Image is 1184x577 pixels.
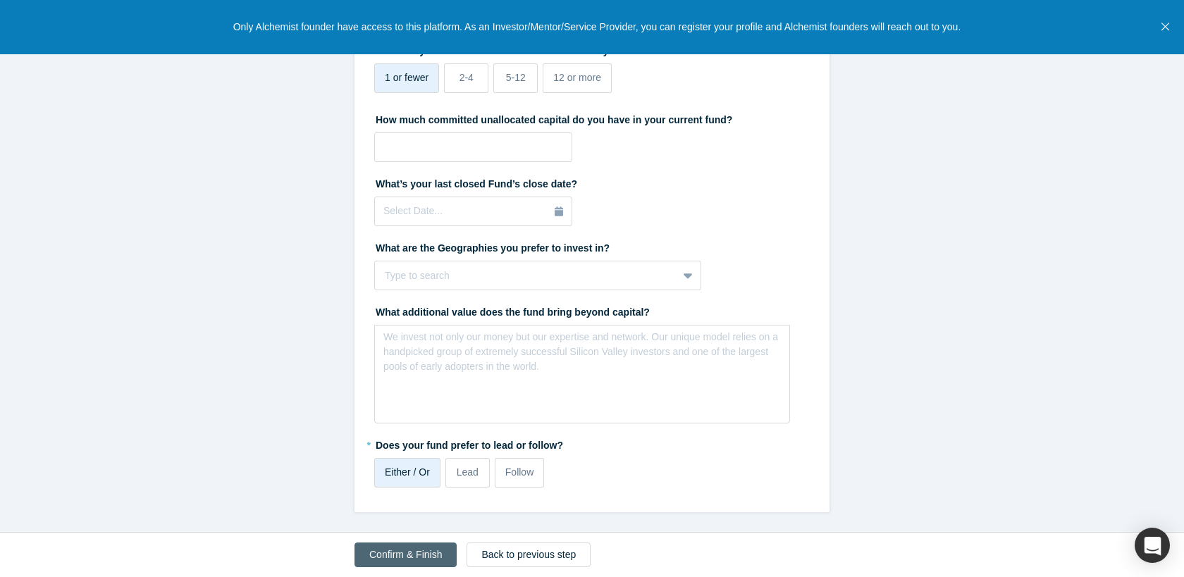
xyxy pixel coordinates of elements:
label: How much committed unallocated capital do you have in your current fund? [374,108,810,128]
span: 2-4 [460,72,474,83]
span: Either / Or [385,466,430,478]
div: rdw-editor [384,330,781,353]
span: Select Date... [383,205,443,216]
label: Does your fund prefer to lead or follow? [374,433,810,453]
p: Only Alchemist founder have access to this platform. As an Investor/Mentor/Service Provider, you ... [233,20,961,35]
span: Lead [457,466,479,478]
label: What are the Geographies you prefer to invest in? [374,236,810,256]
span: 1 or fewer [385,72,428,83]
span: 5-12 [506,72,526,83]
label: What’s your last closed Fund’s close date? [374,172,810,192]
button: Confirm & Finish [354,542,457,567]
span: Follow [505,466,534,478]
button: Back to previous step [467,542,591,567]
span: 12 or more [553,72,601,83]
button: Select Date... [374,197,572,226]
div: rdw-wrapper [374,325,790,423]
label: What additional value does the fund bring beyond capital? [374,300,810,320]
